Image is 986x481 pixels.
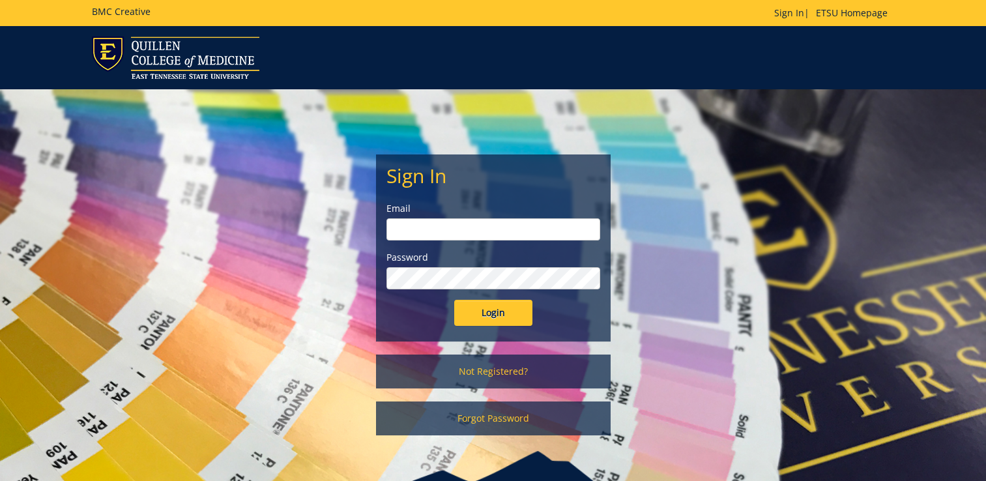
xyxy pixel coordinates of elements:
label: Password [386,251,600,264]
a: Sign In [774,7,804,19]
h5: BMC Creative [92,7,151,16]
a: Not Registered? [376,355,611,388]
a: ETSU Homepage [809,7,894,19]
input: Login [454,300,532,326]
a: Forgot Password [376,401,611,435]
label: Email [386,202,600,215]
p: | [774,7,894,20]
img: ETSU logo [92,36,259,79]
h2: Sign In [386,165,600,186]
